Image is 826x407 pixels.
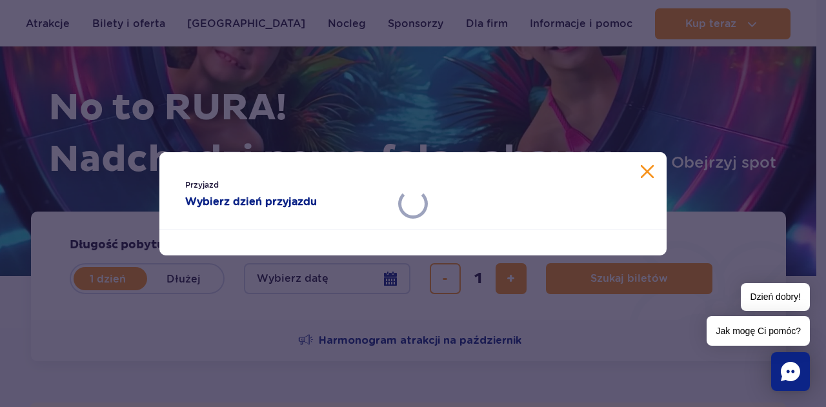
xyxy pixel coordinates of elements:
span: Jak mogę Ci pomóc? [707,316,810,346]
span: Dzień dobry! [741,283,810,311]
div: Chat [771,352,810,391]
span: Przyjazd [185,179,387,192]
strong: Wybierz dzień przyjazdu [185,194,387,210]
button: Zamknij kalendarz [641,165,654,178]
